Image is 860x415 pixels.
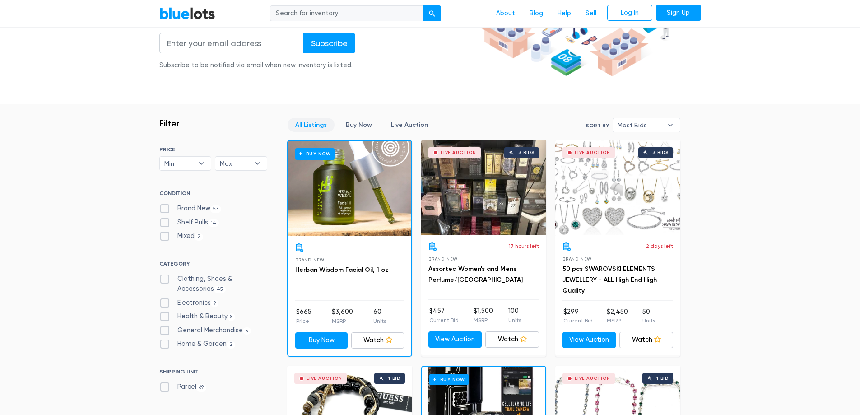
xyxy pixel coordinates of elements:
div: Live Auction [441,150,476,155]
li: 60 [373,307,386,325]
span: 45 [214,286,226,293]
span: Most Bids [618,118,663,132]
a: Live Auction 3 bids [421,140,546,235]
p: Price [296,317,311,325]
h6: SHIPPING UNIT [159,368,267,378]
span: 53 [210,205,222,213]
a: 50 pcs SWAROVSKI ELEMENTS JEWELLERY - ALL High End High Quality [562,265,657,294]
li: $457 [429,306,459,324]
div: 1 bid [388,376,400,381]
input: Enter your email address [159,33,304,53]
label: Mixed [159,231,204,241]
div: Live Auction [575,376,610,381]
p: Current Bid [563,317,593,325]
span: Brand New [428,256,458,261]
span: 2 [195,233,204,241]
b: ▾ [248,157,267,170]
div: 3 bids [518,150,535,155]
p: 2 days left [646,242,673,250]
li: 50 [642,307,655,325]
span: Max [220,157,250,170]
a: Live Auction [383,118,436,132]
a: Watch [619,332,673,348]
li: 100 [508,306,521,324]
label: Parcel [159,382,207,392]
input: Subscribe [303,33,355,53]
a: Herban Wisdom Facial Oil, 1 oz [295,266,388,274]
p: Units [373,317,386,325]
a: All Listings [288,118,335,132]
span: Min [164,157,194,170]
div: Subscribe to be notified via email when new inventory is listed. [159,61,355,70]
p: Units [508,316,521,324]
b: ▾ [661,118,680,132]
p: Current Bid [429,316,459,324]
p: MSRP [607,317,628,325]
a: About [489,5,522,22]
label: Home & Garden [159,339,236,349]
a: Watch [351,332,404,349]
span: 8 [228,313,236,321]
h6: Buy Now [429,374,469,385]
a: Help [550,5,578,22]
input: Search for inventory [270,5,423,22]
a: Live Auction 3 bids [555,140,680,235]
a: Log In [607,5,652,21]
a: Assorted Women's and Mens Perfume/[GEOGRAPHIC_DATA] [428,265,523,284]
h6: Buy Now [295,148,335,159]
span: 69 [196,384,207,392]
label: Shelf Pulls [159,218,219,228]
a: Buy Now [288,141,411,236]
h6: CONDITION [159,190,267,200]
a: Sell [578,5,604,22]
li: $299 [563,307,593,325]
span: 2 [227,341,236,349]
a: Buy Now [338,118,380,132]
li: $1,500 [474,306,493,324]
span: Brand New [562,256,592,261]
label: Health & Beauty [159,312,236,322]
a: View Auction [562,332,616,348]
label: Clothing, Shoes & Accessories [159,274,267,294]
h3: Filter [159,118,180,129]
a: Sign Up [656,5,701,21]
label: General Merchandise [159,326,251,336]
li: $3,600 [332,307,353,325]
a: Watch [485,331,539,348]
div: 3 bids [652,150,669,155]
p: 17 hours left [509,242,539,250]
label: Electronics [159,298,219,308]
div: Live Auction [307,376,342,381]
h6: PRICE [159,146,267,153]
a: Blog [522,5,550,22]
li: $2,450 [607,307,628,325]
label: Sort By [586,121,609,130]
a: View Auction [428,331,482,348]
b: ▾ [192,157,211,170]
p: MSRP [332,317,353,325]
div: 1 bid [656,376,669,381]
span: 5 [243,327,251,335]
label: Brand New [159,204,222,214]
h6: CATEGORY [159,261,267,270]
span: 14 [208,219,219,227]
a: Buy Now [295,332,348,349]
li: $665 [296,307,311,325]
span: Brand New [295,257,325,262]
p: MSRP [474,316,493,324]
a: BlueLots [159,7,215,20]
div: Live Auction [575,150,610,155]
p: Units [642,317,655,325]
span: 9 [211,300,219,307]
